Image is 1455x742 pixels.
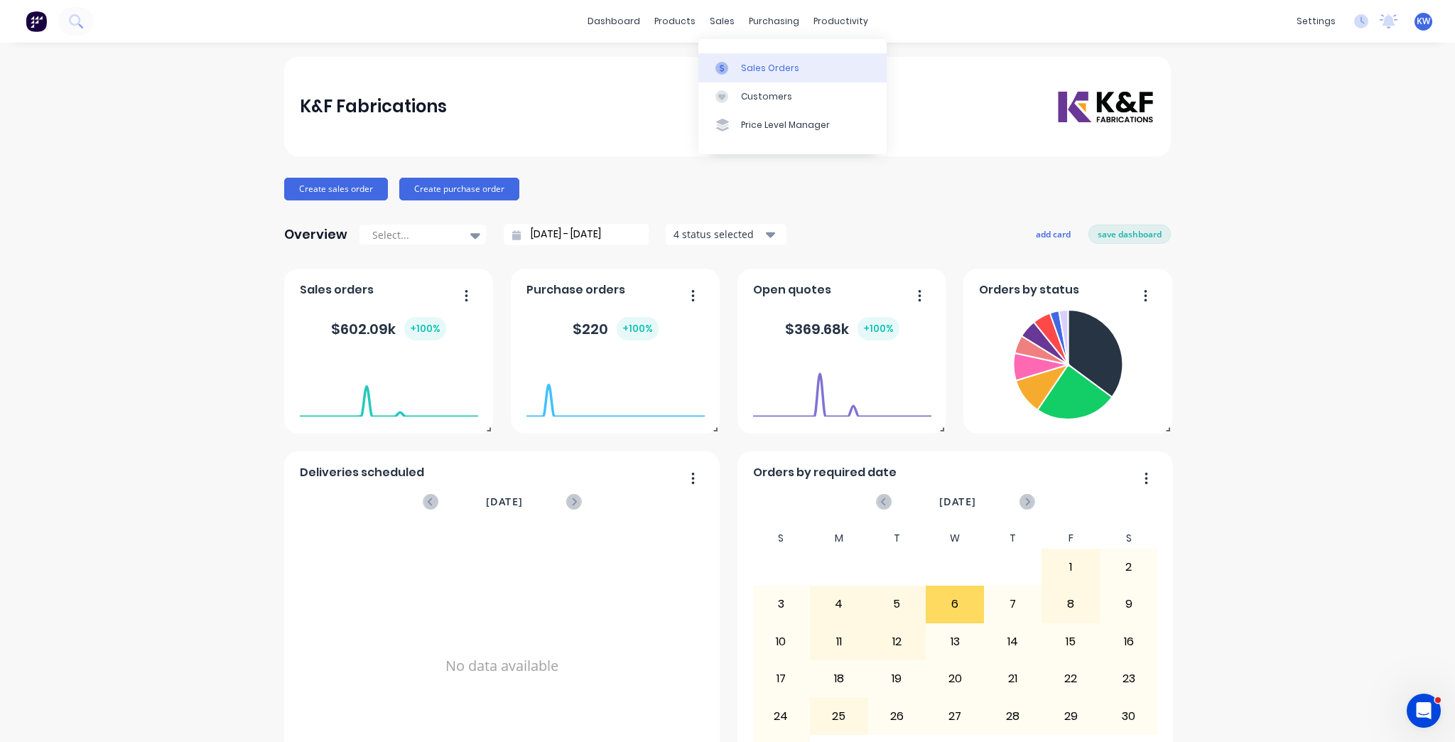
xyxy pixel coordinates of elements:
[985,661,1042,697] div: 21
[580,11,647,32] a: dashboard
[331,317,446,340] div: $ 602.09k
[926,528,984,549] div: W
[811,624,867,660] div: 11
[785,317,899,340] div: $ 369.68k
[869,698,926,733] div: 26
[1027,225,1080,243] button: add card
[979,281,1079,299] span: Orders by status
[1042,624,1099,660] div: 15
[399,178,519,200] button: Create purchase order
[753,698,810,733] div: 24
[741,119,830,131] div: Price Level Manager
[698,82,887,111] a: Customers
[752,528,811,549] div: S
[985,624,1042,660] div: 14
[811,698,867,733] div: 25
[1088,225,1171,243] button: save dashboard
[674,227,763,242] div: 4 status selected
[753,464,897,481] span: Orders by required date
[300,281,374,299] span: Sales orders
[1100,624,1157,660] div: 16
[753,624,810,660] div: 10
[869,586,926,622] div: 5
[1042,549,1099,585] div: 1
[1407,694,1441,728] iframe: Intercom live chat
[926,661,983,697] div: 20
[741,62,799,75] div: Sales Orders
[1042,586,1099,622] div: 8
[698,53,887,82] a: Sales Orders
[1056,90,1155,124] img: K&F Fabrications
[617,317,659,340] div: + 100 %
[753,661,810,697] div: 17
[858,317,899,340] div: + 100 %
[926,624,983,660] div: 13
[1289,11,1343,32] div: settings
[1100,549,1157,585] div: 2
[698,111,887,139] a: Price Level Manager
[868,528,926,549] div: T
[869,624,926,660] div: 12
[666,224,786,245] button: 4 status selected
[1042,528,1100,549] div: F
[926,698,983,733] div: 27
[1042,661,1099,697] div: 22
[926,586,983,622] div: 6
[753,281,831,299] span: Open quotes
[811,661,867,697] div: 18
[703,11,742,32] div: sales
[1417,15,1430,28] span: KW
[753,586,810,622] div: 3
[404,317,446,340] div: + 100 %
[810,528,868,549] div: M
[742,11,806,32] div: purchasing
[300,464,424,481] span: Deliveries scheduled
[806,11,875,32] div: productivity
[647,11,703,32] div: products
[300,92,447,121] div: K&F Fabrications
[985,586,1042,622] div: 7
[1100,586,1157,622] div: 9
[984,528,1042,549] div: T
[573,317,659,340] div: $ 220
[26,11,47,32] img: Factory
[526,281,625,299] span: Purchase orders
[1100,661,1157,697] div: 23
[985,698,1042,733] div: 28
[284,220,347,249] div: Overview
[741,90,792,103] div: Customers
[1100,528,1158,549] div: S
[939,494,976,510] span: [DATE]
[811,586,867,622] div: 4
[1100,698,1157,733] div: 30
[284,178,388,200] button: Create sales order
[869,661,926,697] div: 19
[486,494,523,510] span: [DATE]
[1042,698,1099,733] div: 29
